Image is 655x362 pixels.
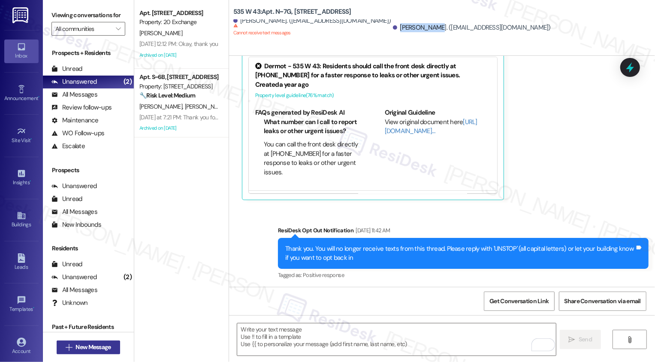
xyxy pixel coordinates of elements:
[264,118,361,136] li: What number can I call to report leaks or other urgent issues?
[255,62,491,80] div: Dermot - 535 W 43: Residents should call the front desk directly at [PHONE_NUMBER] for a faster r...
[33,305,34,311] span: •
[303,271,344,279] span: Positive response
[237,323,556,356] textarea: To enrich screen reader interactions, please activate Accessibility in Grammarly extension settings
[12,7,30,23] img: ResiDesk Logo
[4,251,39,274] a: Leads
[51,273,97,282] div: Unanswered
[30,178,31,184] span: •
[4,293,39,316] a: Templates •
[116,25,121,32] i: 
[233,23,291,36] sup: Cannot receive text messages
[51,77,97,86] div: Unanswered
[51,207,97,216] div: All Messages
[184,103,227,110] span: [PERSON_NAME]
[579,335,592,344] span: Send
[285,244,635,263] div: Thank you. You will no longer receive texts from this thread. Please reply with 'UNSTOP' (all cap...
[255,80,491,89] div: Created a year ago
[51,142,85,151] div: Escalate
[139,50,220,61] div: Archived on [DATE]
[385,108,435,117] b: Original Guideline
[4,166,39,189] a: Insights •
[233,7,351,16] b: 535 W 43: Apt. N~7G, [STREET_ADDRESS]
[139,91,195,99] strong: 🔧 Risk Level: Medium
[43,322,134,332] div: Past + Future Residents
[51,9,125,22] label: Viewing conversations for
[51,64,82,73] div: Unread
[564,297,641,306] span: Share Conversation via email
[489,297,549,306] span: Get Conversation Link
[139,82,219,91] div: Property: [STREET_ADDRESS]
[4,208,39,231] a: Buildings
[264,140,361,177] li: You can call the front desk directly at [PHONE_NUMBER] for a faster response to leaks or other ur...
[51,129,104,138] div: WO Follow-ups
[569,336,575,343] i: 
[139,123,220,134] div: Archived on [DATE]
[139,29,182,37] span: [PERSON_NAME]
[278,269,649,281] div: Tagged as:
[51,286,97,295] div: All Messages
[627,336,633,343] i: 
[278,226,649,238] div: ResiDesk Opt Out Notification
[139,18,219,27] div: Property: 20 Exchange
[4,124,39,147] a: Site Visit •
[559,292,646,311] button: Share Conversation via email
[51,298,88,307] div: Unknown
[43,166,134,175] div: Prospects
[121,271,134,284] div: (2)
[139,40,218,48] div: [DATE] 12:12 PM: Okay, thank you
[51,103,112,112] div: Review follow-ups
[43,49,134,58] div: Prospects + Residents
[233,16,391,25] div: [PERSON_NAME]. ([EMAIL_ADDRESS][DOMAIN_NAME])
[121,75,134,88] div: (2)
[4,40,39,63] a: Inbox
[139,103,185,110] span: [PERSON_NAME]
[255,91,491,100] div: Property level guideline ( 76 % match)
[43,244,134,253] div: Residents
[560,330,601,349] button: Send
[255,108,344,117] b: FAQs generated by ResiDesk AI
[55,22,112,36] input: All communities
[31,136,32,142] span: •
[51,116,99,125] div: Maintenance
[51,220,101,229] div: New Inbounds
[51,90,97,99] div: All Messages
[51,182,97,191] div: Unanswered
[353,226,390,235] div: [DATE] 11:42 AM
[385,118,477,135] a: [URL][DOMAIN_NAME]…
[66,344,72,351] i: 
[75,343,111,352] span: New Message
[51,195,82,204] div: Unread
[51,260,82,269] div: Unread
[4,335,39,358] a: Account
[139,73,219,82] div: Apt. S~6B, [STREET_ADDRESS]
[38,94,39,100] span: •
[139,9,219,18] div: Apt. [STREET_ADDRESS]
[385,118,491,136] div: View original document here
[484,292,554,311] button: Get Conversation Link
[393,23,551,32] div: [PERSON_NAME]. ([EMAIL_ADDRESS][DOMAIN_NAME])
[57,341,120,354] button: New Message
